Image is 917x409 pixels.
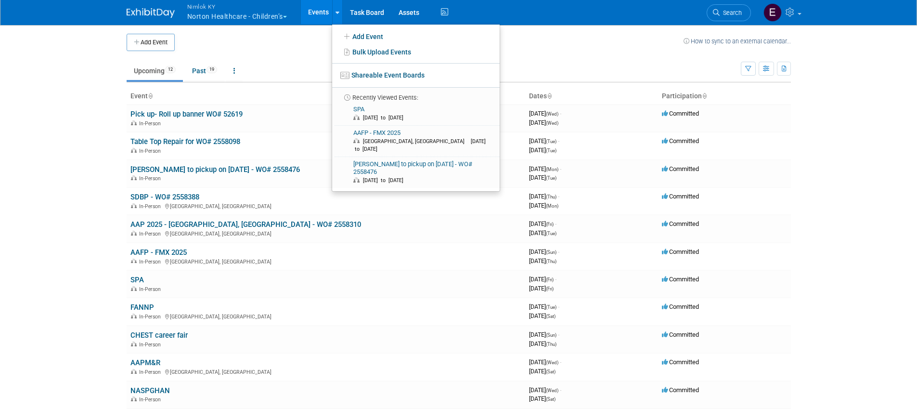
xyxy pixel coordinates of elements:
[139,203,164,210] span: In-Person
[529,110,561,117] span: [DATE]
[662,220,699,227] span: Committed
[130,276,144,284] a: SPA
[529,137,559,145] span: [DATE]
[546,222,554,227] span: (Fri)
[529,174,556,181] span: [DATE]
[131,203,137,208] img: In-Person Event
[332,28,500,44] a: Add Event
[529,312,555,319] span: [DATE]
[558,248,559,255] span: -
[558,137,559,145] span: -
[546,259,556,264] span: (Thu)
[363,177,408,184] span: [DATE] to [DATE]
[529,229,556,237] span: [DATE]
[127,34,175,51] button: Add Event
[131,314,137,318] img: In-Person Event
[529,285,554,292] span: [DATE]
[560,386,561,394] span: -
[546,314,555,319] span: (Sat)
[130,358,160,367] a: AAPM&R
[558,193,559,200] span: -
[546,286,554,291] span: (Fri)
[662,386,699,394] span: Committed
[139,120,164,127] span: In-Person
[529,368,555,375] span: [DATE]
[546,304,556,310] span: (Tue)
[546,360,558,365] span: (Wed)
[546,139,556,144] span: (Tue)
[127,88,525,105] th: Event
[546,277,554,282] span: (Fri)
[131,231,137,236] img: In-Person Event
[332,44,500,60] a: Bulk Upload Events
[139,148,164,154] span: In-Person
[662,193,699,200] span: Committed
[763,3,782,22] img: Elizabeth Griffin
[560,165,561,172] span: -
[130,193,199,201] a: SDBP - WO# 2558388
[546,332,556,338] span: (Sun)
[335,102,496,125] a: SPA [DATE] to [DATE]
[131,175,137,180] img: In-Person Event
[684,38,791,45] a: How to sync to an external calendar...
[127,62,183,80] a: Upcoming12
[130,202,521,210] div: [GEOGRAPHIC_DATA], [GEOGRAPHIC_DATA]
[332,66,500,84] a: Shareable Event Boards
[130,331,188,340] a: CHEST career fair
[529,303,559,310] span: [DATE]
[130,110,243,119] a: Pick up- Roll up banner WO# 52619
[130,248,187,257] a: AAFP - FMX 2025
[131,148,137,153] img: In-Person Event
[529,146,556,154] span: [DATE]
[558,331,559,338] span: -
[702,92,707,100] a: Sort by Participation Type
[185,62,224,80] a: Past19
[662,303,699,310] span: Committed
[139,175,164,182] span: In-Person
[130,137,240,146] a: Table Top Repair for WO# 2558098
[332,87,500,102] li: Recently Viewed Events:
[139,314,164,320] span: In-Person
[525,88,658,105] th: Dates
[130,312,521,320] div: [GEOGRAPHIC_DATA], [GEOGRAPHIC_DATA]
[130,386,170,395] a: NASPGHAN
[529,119,558,126] span: [DATE]
[207,66,217,73] span: 19
[335,126,496,157] a: AAFP - FMX 2025 [GEOGRAPHIC_DATA], [GEOGRAPHIC_DATA] [DATE] to [DATE]
[131,369,137,374] img: In-Person Event
[363,115,408,121] span: [DATE] to [DATE]
[130,303,154,312] a: FANNP
[187,1,287,12] span: Nimlok KY
[662,276,699,283] span: Committed
[529,193,559,200] span: [DATE]
[546,148,556,153] span: (Tue)
[546,175,556,181] span: (Tue)
[529,395,555,402] span: [DATE]
[662,165,699,172] span: Committed
[546,111,558,117] span: (Wed)
[546,369,555,374] span: (Sat)
[546,120,558,126] span: (Wed)
[546,203,558,209] span: (Mon)
[529,276,556,283] span: [DATE]
[130,368,521,375] div: [GEOGRAPHIC_DATA], [GEOGRAPHIC_DATA]
[529,340,556,347] span: [DATE]
[335,157,496,188] a: [PERSON_NAME] to pickup on [DATE] - WO# 2558476 [DATE] to [DATE]
[353,138,486,152] span: [DATE] to [DATE]
[555,276,556,283] span: -
[529,386,561,394] span: [DATE]
[139,396,164,403] span: In-Person
[662,137,699,145] span: Committed
[529,358,561,366] span: [DATE]
[340,72,349,79] img: seventboard-3.png
[529,257,556,264] span: [DATE]
[130,220,361,229] a: AAP 2025 - [GEOGRAPHIC_DATA], [GEOGRAPHIC_DATA] - WO# 2558310
[546,342,556,347] span: (Thu)
[546,231,556,236] span: (Tue)
[529,331,559,338] span: [DATE]
[546,388,558,393] span: (Wed)
[130,229,521,237] div: [GEOGRAPHIC_DATA], [GEOGRAPHIC_DATA]
[131,120,137,125] img: In-Person Event
[546,167,558,172] span: (Mon)
[529,220,556,227] span: [DATE]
